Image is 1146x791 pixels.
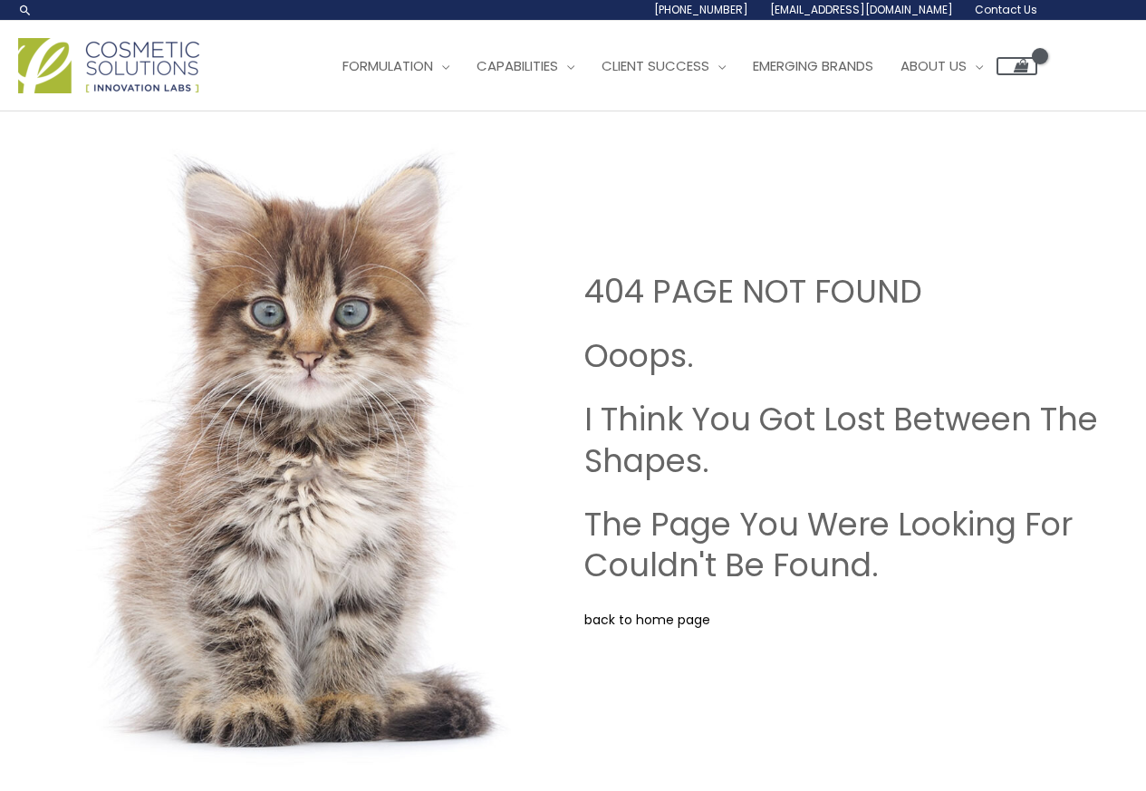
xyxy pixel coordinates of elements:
a: Client Success [588,39,739,93]
a: Search icon link [18,3,33,17]
span: Emerging Brands [753,56,873,75]
span: Client Success [602,56,709,75]
a: Emerging Brands [739,39,887,93]
a: back to home page [584,611,710,629]
img: Cosmetic Solutions Private Label skin care manufacturer. Coming Soon image. Shows a cute Kitten. [34,111,563,789]
a: About Us [887,39,997,93]
h2: The Page You Were Looking For Couldn't Be Found. [584,504,1112,586]
h2: Ooops. [584,335,1112,377]
span: [EMAIL_ADDRESS][DOMAIN_NAME] [770,2,953,17]
a: Formulation [329,39,463,93]
h2: I Think You Got Lost Between The Shapes. [584,399,1112,481]
h1: 404 PAGE NOT FOUND [584,269,1112,314]
span: Capabilities [477,56,558,75]
nav: Site Navigation [315,39,1037,93]
span: About Us [900,56,967,75]
a: Capabilities [463,39,588,93]
span: Contact Us [975,2,1037,17]
span: [PHONE_NUMBER] [654,2,748,17]
span: Formulation [342,56,433,75]
a: View Shopping Cart, empty [997,57,1037,75]
img: Cosmetic Solutions Logo [18,38,199,93]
